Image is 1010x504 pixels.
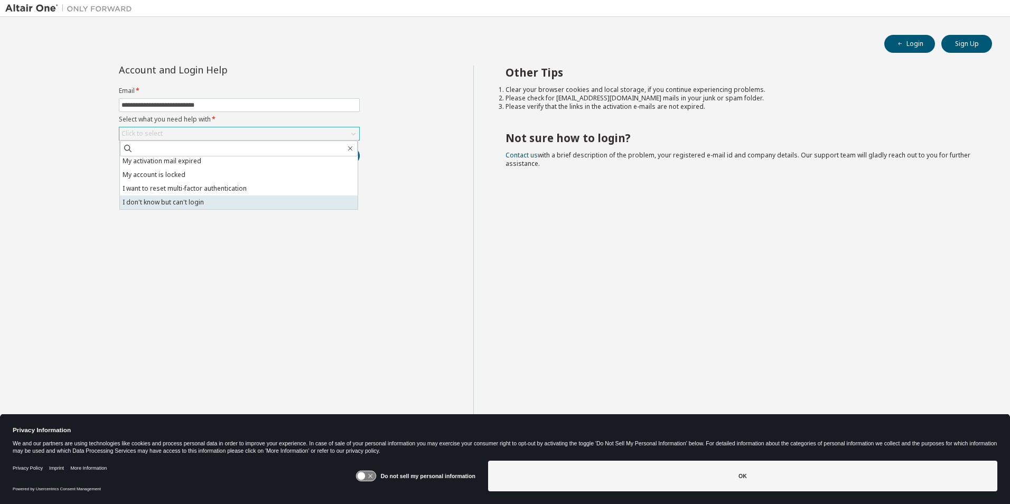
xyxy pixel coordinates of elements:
h2: Not sure how to login? [506,131,974,145]
div: Click to select [121,129,163,138]
button: Login [884,35,935,53]
li: My activation mail expired [120,154,358,168]
img: Altair One [5,3,137,14]
li: Please verify that the links in the activation e-mails are not expired. [506,102,974,111]
div: Click to select [119,127,359,140]
label: Select what you need help with [119,115,360,124]
span: with a brief description of the problem, your registered e-mail id and company details. Our suppo... [506,151,970,168]
h2: Other Tips [506,66,974,79]
div: Account and Login Help [119,66,312,74]
a: Contact us [506,151,538,160]
li: Please check for [EMAIL_ADDRESS][DOMAIN_NAME] mails in your junk or spam folder. [506,94,974,102]
label: Email [119,87,360,95]
li: Clear your browser cookies and local storage, if you continue experiencing problems. [506,86,974,94]
button: Sign Up [941,35,992,53]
